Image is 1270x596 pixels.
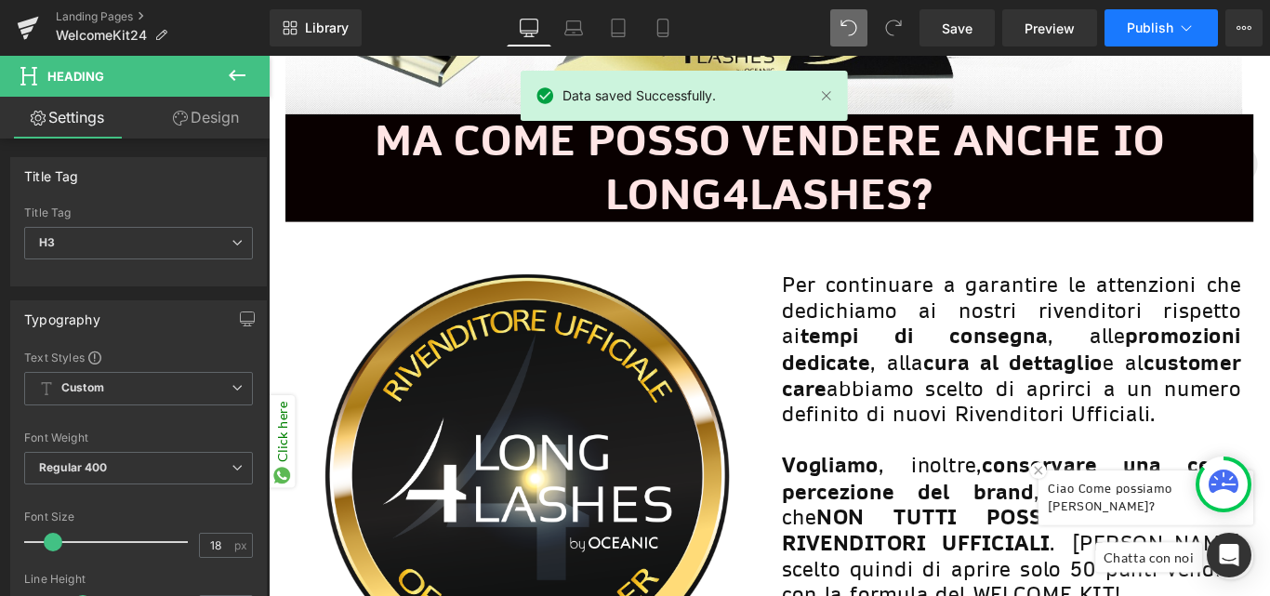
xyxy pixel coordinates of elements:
img: new_logo_1_0226a498-7303-4b41-a78c-cc5d9c1db062.png [6,462,24,481]
a: Landing Pages [56,9,270,24]
div: Typography [24,301,100,327]
p: Click here [4,388,26,457]
a: Tablet [596,9,641,46]
div: Title Tag [24,158,79,184]
strong: customer care [576,330,1092,389]
strong: tempi di consegna [597,300,875,330]
a: Mobile [641,9,685,46]
strong: Vogliamo [576,445,685,475]
a: Laptop [551,9,596,46]
b: Regular 400 [39,460,108,474]
b: Custom [61,380,104,396]
div: Font Weight [24,431,253,444]
div: Title Tag [24,206,253,219]
strong: MA COME POSSO VENDERE ANCHE IO LONG4LASHES? [119,65,1006,188]
span: Data saved Successfully. [562,86,716,106]
span: WelcomeKit24 [56,28,147,43]
span: Heading [47,69,104,84]
button: Undo [830,9,867,46]
div: Chatta con noi [929,547,1049,581]
button: More [1225,9,1263,46]
span: Publish [1127,20,1173,35]
div: Line Height [24,573,253,586]
b: H3 [39,235,55,249]
a: Preview [1002,9,1097,46]
a: New Library [270,9,362,46]
span: Library [305,20,349,36]
img: Whatsapp Chat Button [1056,538,1106,589]
strong: cura al dettaglio [735,330,937,360]
img: cancel_button_final.png [855,457,874,475]
div: Font Size [24,510,253,523]
a: Desktop [507,9,551,46]
strong: conservare una certa percezione del brand [576,445,1092,504]
strong: NON TUTTI POSSONO DIVENTARE RIVENDITORI UFFICIALI [576,504,1092,563]
button: Redo [875,9,912,46]
div: Text Styles [24,350,253,364]
span: Save [942,19,972,38]
div: Open Intercom Messenger [1207,533,1251,577]
strong: promozioni dedicate [576,300,1092,359]
p: Ciao Come possiamo [PERSON_NAME]? [876,477,1095,516]
a: Design [139,97,273,139]
h2: Per continuare a garantire le attenzioni che dedichiamo ai nostri rivenditori rispetto ai , alle ... [576,244,1092,417]
span: Preview [1025,19,1075,38]
button: Publish [1105,9,1218,46]
span: px [234,539,250,551]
